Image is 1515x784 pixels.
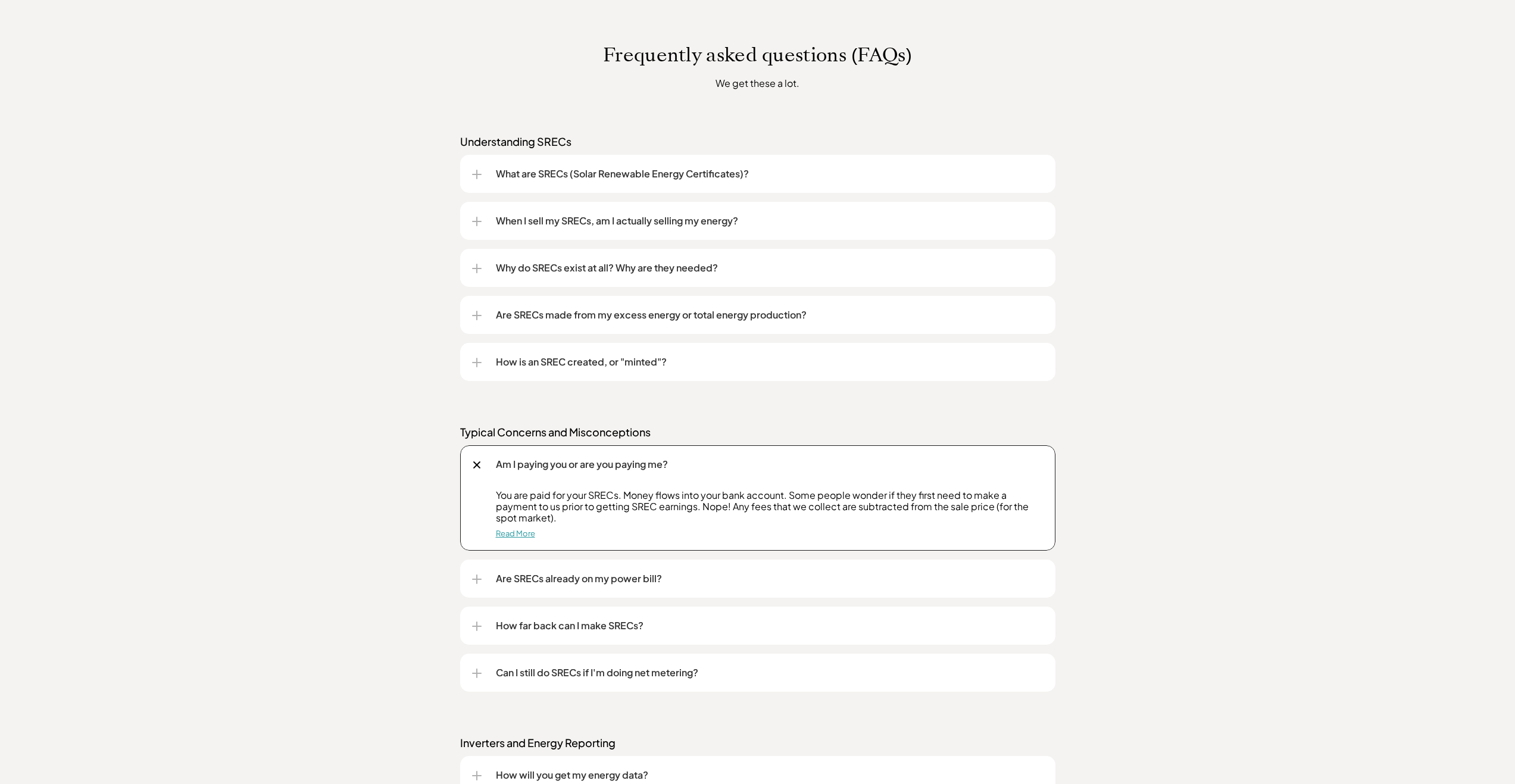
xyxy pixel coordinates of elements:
[496,571,1044,586] p: Are SRECs already on my power bill?
[496,489,1044,524] p: You are paid for your SRECs. Money flows into your bank account. Some people wonder if they first...
[460,736,1055,750] p: Inverters and Energy Reporting
[537,76,978,90] p: We get these a lot.
[460,425,1055,439] p: Typical Concerns and Misconceptions
[496,308,1044,322] p: Are SRECs made from my excess energy or total energy production?
[496,529,535,538] a: Read More
[496,167,1044,181] p: What are SRECs (Solar Renewable Energy Certificates)?
[496,619,1044,633] p: How far back can I make SRECs?
[496,214,1044,228] p: When I sell my SRECs, am I actually selling my energy?
[460,135,1055,149] p: Understanding SRECs
[496,261,1044,275] p: Why do SRECs exist at all? Why are they needed?
[496,355,1044,369] p: How is an SREC created, or "minted"?
[496,768,1044,782] p: How will you get my energy data?
[496,457,1044,471] p: Am I paying you or are you paying me?
[496,666,1044,680] p: Can I still do SRECs if I'm doing net metering?
[418,43,1097,66] p: Frequently asked questions (FAQs)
